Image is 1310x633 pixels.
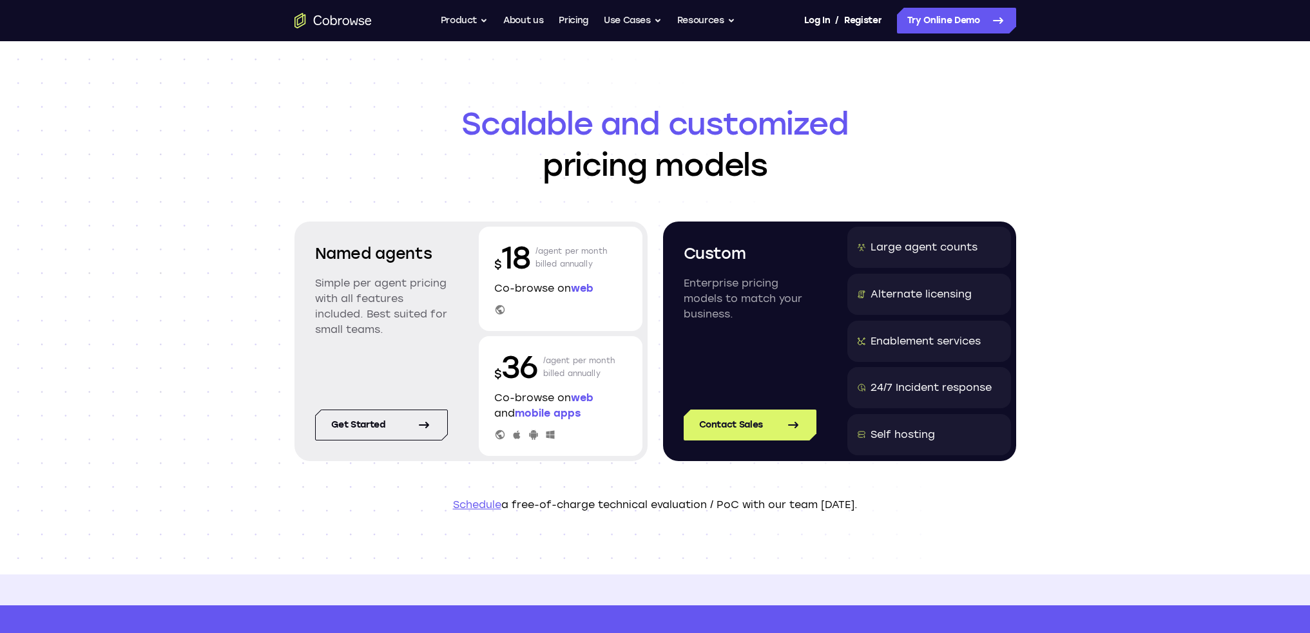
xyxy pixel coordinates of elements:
p: /agent per month billed annually [535,237,608,278]
button: Use Cases [604,8,662,33]
a: Try Online Demo [897,8,1016,33]
div: Enablement services [871,334,981,349]
a: Log In [804,8,830,33]
button: Resources [677,8,735,33]
div: Alternate licensing [871,287,972,302]
p: a free-of-charge technical evaluation / PoC with our team [DATE]. [294,497,1016,513]
span: web [571,282,593,294]
button: Product [441,8,488,33]
a: About us [503,8,543,33]
span: web [571,392,593,404]
a: Go to the home page [294,13,372,28]
h2: Named agents [315,242,448,265]
span: Scalable and customized [294,103,1016,144]
p: Co-browse on [494,281,627,296]
span: $ [494,258,502,272]
p: 18 [494,237,530,278]
p: Simple per agent pricing with all features included. Best suited for small teams. [315,276,448,337]
h1: pricing models [294,103,1016,185]
p: /agent per month billed annually [543,346,615,388]
p: Enterprise pricing models to match your business. [684,276,816,322]
a: Get started [315,410,448,440]
p: 36 [494,346,538,388]
div: Large agent counts [871,240,978,255]
span: mobile apps [515,407,581,419]
span: $ [494,367,502,381]
a: Schedule [453,498,501,511]
div: Self hosting [871,427,935,442]
a: Contact Sales [684,410,816,440]
div: 24/7 Incident response [871,380,992,395]
a: Register [844,8,881,33]
span: / [835,13,839,28]
a: Pricing [559,8,588,33]
h2: Custom [684,242,816,265]
p: Co-browse on and [494,390,627,421]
